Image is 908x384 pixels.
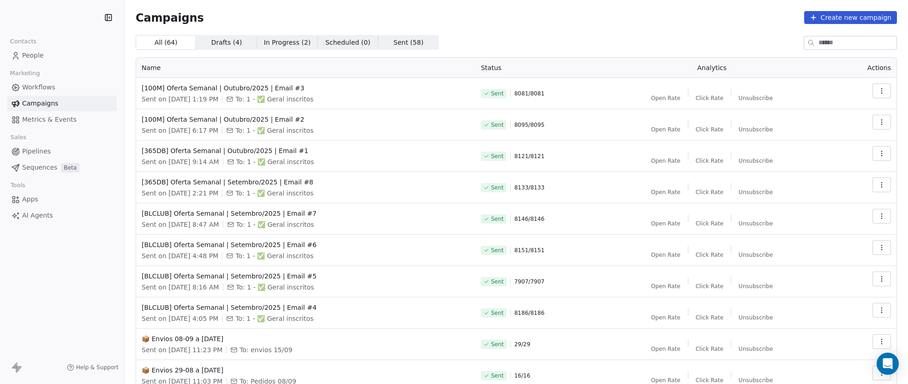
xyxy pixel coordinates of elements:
[142,334,470,343] span: 📦 Envios 08-09 a [DATE]
[696,283,723,290] span: Click Rate
[833,58,896,78] th: Actions
[651,283,681,290] span: Open Rate
[142,95,218,104] span: Sent on [DATE] 1:19 PM
[264,38,311,47] span: In Progress ( 2 )
[491,184,503,191] span: Sent
[22,51,44,60] span: People
[236,220,314,229] span: To: 1 - ✅ Geral inscritos
[739,314,773,321] span: Unsubscribe
[22,211,53,220] span: AI Agents
[696,314,723,321] span: Click Rate
[7,144,117,159] a: Pipelines
[6,130,30,144] span: Sales
[491,90,503,97] span: Sent
[235,189,313,198] span: To: 1 - ✅ Geral inscritos
[739,345,773,353] span: Unsubscribe
[739,283,773,290] span: Unsubscribe
[142,115,470,124] span: [100M] Oferta Semanal | Outubro/2025 | Email #2
[22,163,57,172] span: Sequences
[142,157,219,166] span: Sent on [DATE] 9:14 AM
[804,11,897,24] button: Create new campaign
[22,115,77,124] span: Metrics & Events
[142,272,470,281] span: [BLCLUB] Oferta Semanal | Setembro/2025 | Email #5
[696,189,723,196] span: Click Rate
[142,303,470,312] span: [BLCLUB] Oferta Semanal | Setembro/2025 | Email #4
[514,278,544,285] span: 7907 / 7907
[514,215,544,223] span: 8146 / 8146
[6,35,41,48] span: Contacts
[6,66,44,80] span: Marketing
[235,126,313,135] span: To: 1 - ✅ Geral inscritos
[394,38,424,47] span: Sent ( 58 )
[67,364,119,371] a: Help & Support
[142,283,219,292] span: Sent on [DATE] 8:16 AM
[696,345,723,353] span: Click Rate
[6,178,29,192] span: Tools
[22,99,58,108] span: Campaigns
[475,58,591,78] th: Status
[514,247,544,254] span: 8151 / 8151
[739,95,773,102] span: Unsubscribe
[142,314,218,323] span: Sent on [DATE] 4:05 PM
[142,83,470,93] span: [100M] Oferta Semanal | Outubro/2025 | Email #3
[739,377,773,384] span: Unsubscribe
[514,90,544,97] span: 8081 / 8081
[591,58,833,78] th: Analytics
[76,364,119,371] span: Help & Support
[739,220,773,227] span: Unsubscribe
[142,345,222,354] span: Sent on [DATE] 11:23 PM
[142,146,470,155] span: [365DB] Oferta Semanal | Outubro/2025 | Email #1
[236,283,314,292] span: To: 1 - ✅ Geral inscritos
[514,153,544,160] span: 8121 / 8121
[22,195,38,204] span: Apps
[514,121,544,129] span: 8095 / 8095
[651,314,681,321] span: Open Rate
[696,220,723,227] span: Click Rate
[7,112,117,127] a: Metrics & Events
[491,247,503,254] span: Sent
[739,157,773,165] span: Unsubscribe
[696,157,723,165] span: Click Rate
[7,192,117,207] a: Apps
[491,341,503,348] span: Sent
[61,163,79,172] span: Beta
[7,208,117,223] a: AI Agents
[239,345,292,354] span: To: envios 15/09
[651,251,681,259] span: Open Rate
[651,377,681,384] span: Open Rate
[142,189,218,198] span: Sent on [DATE] 2:21 PM
[491,215,503,223] span: Sent
[7,80,117,95] a: Workflows
[491,278,503,285] span: Sent
[651,157,681,165] span: Open Rate
[235,95,313,104] span: To: 1 - ✅ Geral inscritos
[136,11,204,24] span: Campaigns
[7,160,117,175] a: SequencesBeta
[739,189,773,196] span: Unsubscribe
[325,38,370,47] span: Scheduled ( 0 )
[491,372,503,379] span: Sent
[696,95,723,102] span: Click Rate
[22,147,51,156] span: Pipelines
[136,58,475,78] th: Name
[739,251,773,259] span: Unsubscribe
[877,353,899,375] div: Open Intercom Messenger
[235,251,313,260] span: To: 1 - ✅ Geral inscritos
[514,309,544,317] span: 8186 / 8186
[514,184,544,191] span: 8133 / 8133
[651,95,681,102] span: Open Rate
[696,251,723,259] span: Click Rate
[142,177,470,187] span: [365DB] Oferta Semanal | Setembro/2025 | Email #8
[7,48,117,63] a: People
[491,153,503,160] span: Sent
[651,220,681,227] span: Open Rate
[142,240,470,249] span: [BLCLUB] Oferta Semanal | Setembro/2025 | Email #6
[491,121,503,129] span: Sent
[491,309,503,317] span: Sent
[696,126,723,133] span: Click Rate
[651,345,681,353] span: Open Rate
[7,96,117,111] a: Campaigns
[142,209,470,218] span: [BLCLUB] Oferta Semanal | Setembro/2025 | Email #7
[651,189,681,196] span: Open Rate
[514,341,531,348] span: 29 / 29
